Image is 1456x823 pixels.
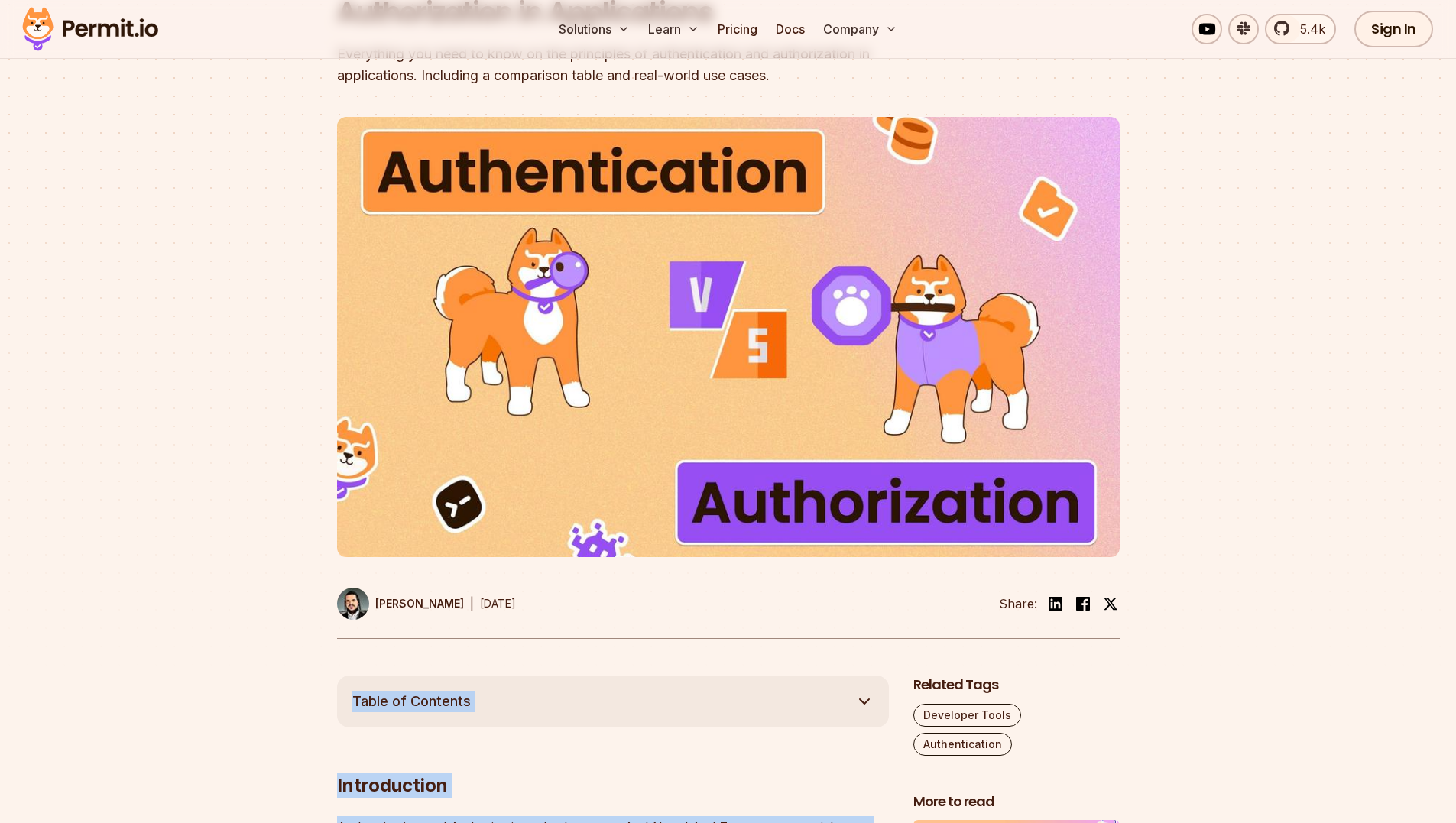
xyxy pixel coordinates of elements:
img: Gabriel L. Manor [337,588,369,620]
a: Docs [770,14,811,44]
button: Table of Contents [337,676,889,727]
h2: Related Tags [913,676,1120,695]
a: [PERSON_NAME] [337,588,464,620]
span: Table of Contents [352,691,471,712]
div: | [470,595,474,613]
h2: More to read [913,792,1120,812]
img: twitter [1103,596,1118,611]
img: Authentication and Authorization in Applications [337,117,1120,557]
img: facebook [1074,595,1092,613]
time: [DATE] [480,597,516,610]
div: Everything you need to know on the principles of authentication and authorization in applications... [337,44,924,86]
a: 5.4k [1265,14,1336,44]
button: Company [817,14,903,44]
p: [PERSON_NAME] [375,596,464,611]
img: Permit logo [15,3,165,55]
h2: Introduction [337,712,889,798]
span: 5.4k [1291,20,1325,38]
li: Share: [999,595,1037,613]
a: Pricing [712,14,764,44]
button: Solutions [553,14,636,44]
img: linkedin [1046,595,1065,613]
a: Authentication [913,733,1012,756]
a: Sign In [1354,11,1433,47]
button: Learn [642,14,705,44]
a: Developer Tools [913,704,1021,727]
